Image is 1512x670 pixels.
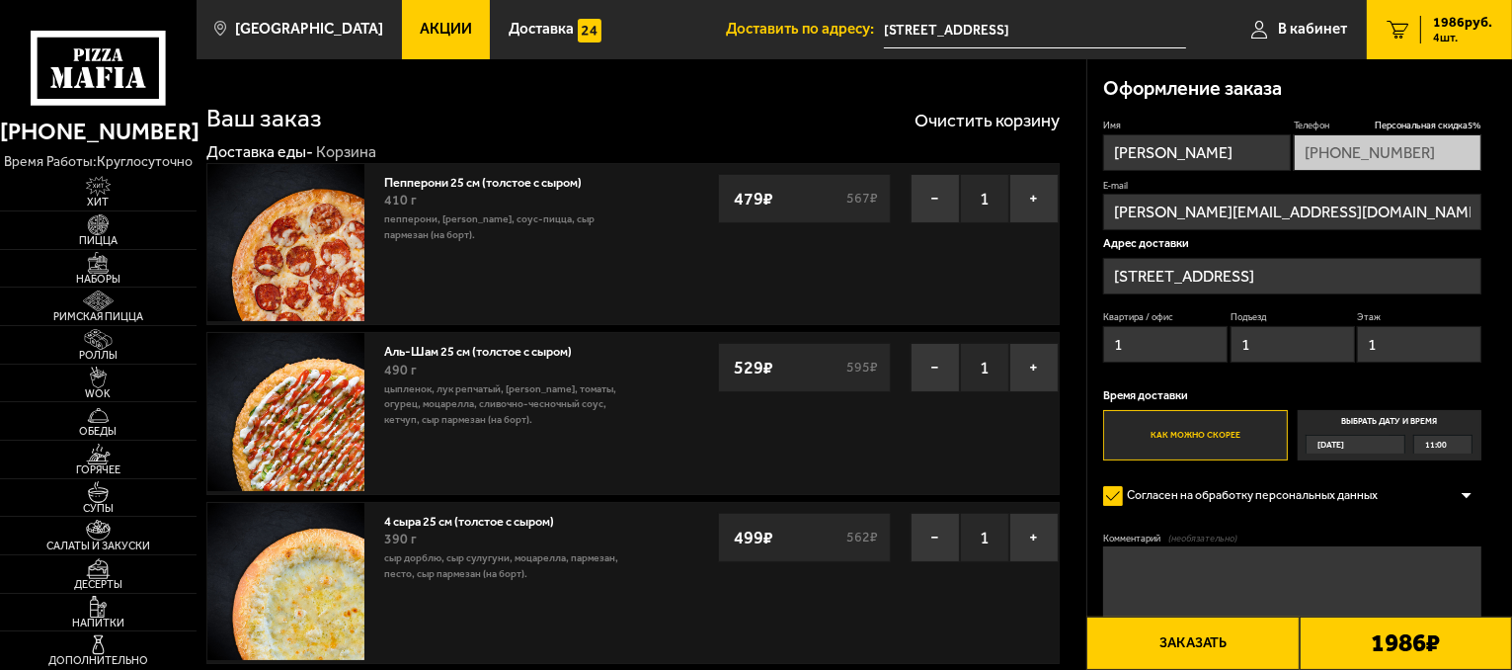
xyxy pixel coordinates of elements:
[384,192,417,209] span: 410 г
[884,12,1186,48] input: Ваш адрес доставки
[1298,410,1482,461] label: Выбрать дату и время
[1103,134,1291,171] input: Имя
[384,509,570,529] a: 4 сыра 25 см (толстое с сыром)
[1086,617,1299,670] button: Заказать
[729,180,778,217] strong: 479 ₽
[1103,532,1481,544] label: Комментарий
[1103,480,1393,512] label: Согласен на обработку персональных данных
[1103,390,1481,402] p: Время доставки
[384,339,588,359] a: Аль-Шам 25 см (толстое с сыром)
[509,22,574,37] span: Доставка
[1103,310,1228,323] label: Квартира / офис
[206,142,313,161] a: Доставка еды-
[1375,119,1481,131] span: Персональная скидка 5 %
[844,361,881,375] s: 595 ₽
[384,381,623,429] p: цыпленок, лук репчатый, [PERSON_NAME], томаты, огурец, моцарелла, сливочно-чесночный соус, кетчуп...
[1103,119,1291,131] label: Имя
[1168,532,1237,544] span: (необязательно)
[384,211,623,243] p: пепперони, [PERSON_NAME], соус-пицца, сыр пармезан (на борт).
[911,513,960,562] button: −
[729,349,778,386] strong: 529 ₽
[844,531,881,544] s: 562 ₽
[726,22,884,37] span: Доставить по адресу:
[960,174,1009,223] span: 1
[1371,630,1440,656] b: 1986 ₽
[1009,343,1059,392] button: +
[1317,436,1344,454] span: [DATE]
[1009,513,1059,562] button: +
[1009,174,1059,223] button: +
[1103,238,1481,250] p: Адрес доставки
[911,174,960,223] button: −
[844,192,881,206] s: 567 ₽
[384,550,623,582] p: сыр дорблю, сыр сулугуни, моцарелла, пармезан, песто, сыр пармезан (на борт).
[1433,16,1492,30] span: 1986 руб.
[915,112,1060,129] button: Очистить корзину
[1103,79,1282,99] h3: Оформление заказа
[420,22,472,37] span: Акции
[384,362,417,378] span: 490 г
[206,106,322,131] h1: Ваш заказ
[960,343,1009,392] span: 1
[1425,436,1447,454] span: 11:00
[1231,310,1355,323] label: Подъезд
[729,519,778,556] strong: 499 ₽
[1294,134,1481,171] input: +7 (
[235,22,383,37] span: [GEOGRAPHIC_DATA]
[1103,194,1481,230] input: @
[1357,310,1481,323] label: Этаж
[1433,32,1492,43] span: 4 шт.
[1294,119,1481,131] label: Телефон
[960,513,1009,562] span: 1
[1103,179,1481,192] label: E-mail
[911,343,960,392] button: −
[1103,410,1288,461] label: Как можно скорее
[1278,22,1347,37] span: В кабинет
[578,19,601,42] img: 15daf4d41897b9f0e9f617042186c801.svg
[384,531,417,547] span: 390 г
[384,170,597,190] a: Пепперони 25 см (толстое с сыром)
[316,142,376,163] div: Корзина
